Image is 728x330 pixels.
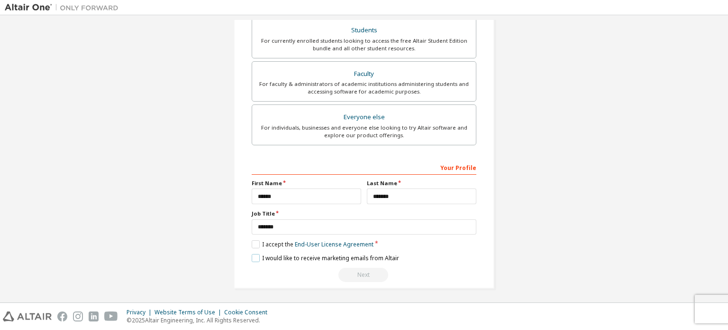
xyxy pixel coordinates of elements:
[258,37,470,52] div: For currently enrolled students looking to access the free Altair Student Edition bundle and all ...
[73,311,83,321] img: instagram.svg
[127,316,273,324] p: © 2025 Altair Engineering, Inc. All Rights Reserved.
[127,309,155,316] div: Privacy
[89,311,99,321] img: linkedin.svg
[3,311,52,321] img: altair_logo.svg
[258,111,470,124] div: Everyone else
[252,240,373,248] label: I accept the
[155,309,224,316] div: Website Terms of Use
[104,311,118,321] img: youtube.svg
[252,179,361,187] label: First Name
[367,179,476,187] label: Last Name
[258,124,470,139] div: For individuals, businesses and everyone else looking to try Altair software and explore our prod...
[5,3,123,12] img: Altair One
[258,80,470,95] div: For faculty & administrators of academic institutions administering students and accessing softwa...
[252,254,399,262] label: I would like to receive marketing emails from Altair
[295,240,373,248] a: End-User License Agreement
[252,268,476,282] div: Select your account type to continue
[258,24,470,37] div: Students
[57,311,67,321] img: facebook.svg
[252,210,476,217] label: Job Title
[258,67,470,81] div: Faculty
[252,160,476,175] div: Your Profile
[224,309,273,316] div: Cookie Consent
